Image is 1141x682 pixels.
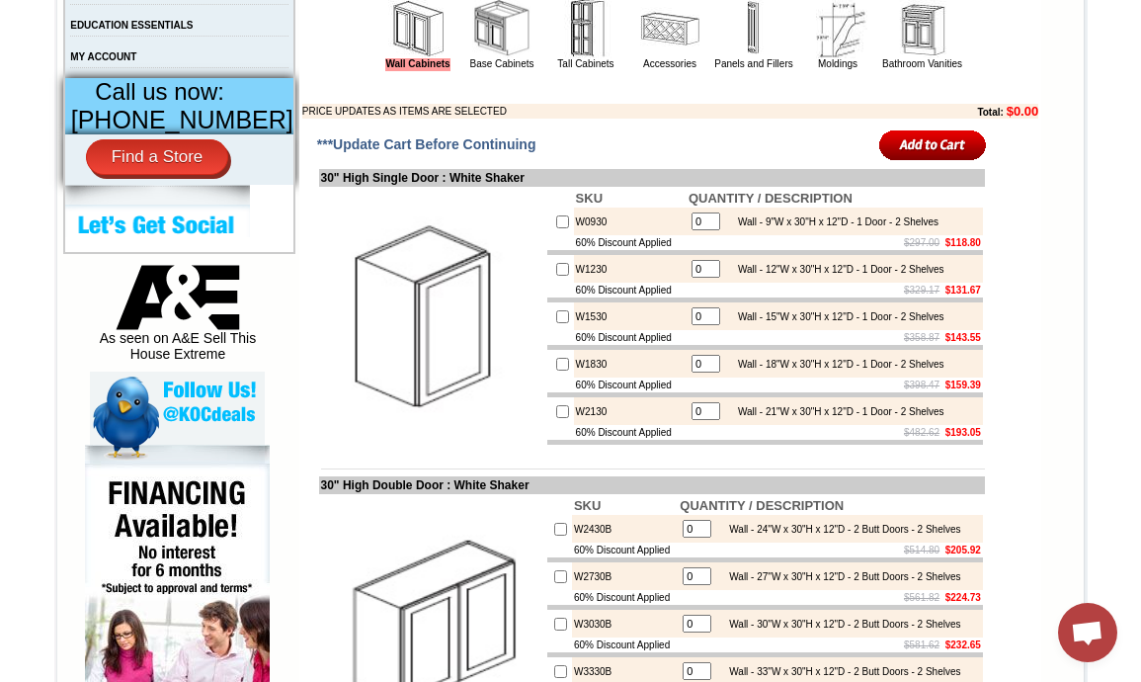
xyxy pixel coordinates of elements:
img: pdf.png [3,5,19,21]
td: 60% Discount Applied [574,330,687,345]
img: spacer.gif [229,55,232,56]
a: Panels and Fillers [714,58,792,69]
div: Wall - 33"W x 30"H x 12"D - 2 Butt Doors - 2 Shelves [719,666,960,677]
a: MY ACCOUNT [70,51,136,62]
a: Price Sheet View in PDF Format [23,3,160,20]
a: Find a Store [86,139,229,175]
a: Bathroom Vanities [882,58,962,69]
td: W1230 [574,255,687,283]
b: QUANTITY / DESCRIPTION [689,191,853,206]
s: $329.17 [904,285,939,296]
s: $358.87 [904,332,939,343]
a: Moldings [818,58,857,69]
b: $143.55 [945,332,981,343]
div: Wall - 12"W x 30"H x 12"D - 1 Door - 2 Shelves [728,264,944,275]
span: [PHONE_NUMBER] [71,106,293,133]
div: Wall - 30"W x 30"H x 12"D - 2 Butt Doors - 2 Shelves [719,619,960,630]
div: Wall - 15"W x 30"H x 12"D - 1 Door - 2 Shelves [728,311,944,322]
td: W2430B [572,515,678,543]
img: spacer.gif [167,55,170,56]
b: $131.67 [945,285,981,296]
div: Wall - 9"W x 30"H x 12"D - 1 Door - 2 Shelves [728,216,938,227]
td: PRICE UPDATES AS ITEMS ARE SELECTED [302,104,869,119]
b: $159.39 [945,380,981,390]
b: $0.00 [1007,104,1039,119]
s: $561.82 [904,592,939,603]
b: QUANTITY / DESCRIPTION [680,498,844,513]
a: EDUCATION ESSENTIALS [70,20,193,31]
div: Wall - 27"W x 30"H x 12"D - 2 Butt Doors - 2 Shelves [719,571,960,582]
td: W2730B [572,562,678,590]
s: $297.00 [904,237,939,248]
input: Add to Cart [879,128,987,161]
div: As seen on A&E Sell This House Extreme [90,265,265,372]
div: Wall - 21"W x 30"H x 12"D - 1 Door - 2 Shelves [728,406,944,417]
s: $398.47 [904,380,939,390]
b: Total: [977,107,1003,118]
s: $482.62 [904,427,939,438]
b: SKU [576,191,603,206]
a: Accessories [643,58,696,69]
a: Base Cabinets [469,58,533,69]
s: $514.80 [904,545,939,555]
img: spacer.gif [50,55,53,56]
td: 30" High Single Door : White Shaker [319,169,985,187]
b: SKU [574,498,601,513]
b: Price Sheet View in PDF Format [23,8,160,19]
td: 60% Discount Applied [572,638,678,652]
td: W0930 [574,208,687,235]
td: 60% Discount Applied [572,590,678,605]
b: $205.92 [945,545,981,555]
b: $118.80 [945,237,981,248]
td: 60% Discount Applied [574,235,687,250]
a: Wall Cabinets [385,58,449,71]
b: $232.65 [945,639,981,650]
td: 60% Discount Applied [574,425,687,440]
s: $581.62 [904,639,939,650]
td: [PERSON_NAME] Yellow Walnut [107,90,167,112]
td: 60% Discount Applied [574,378,687,392]
td: W2130 [574,397,687,425]
img: 30'' High Single Door [321,206,543,428]
td: 60% Discount Applied [574,283,687,298]
td: W1830 [574,350,687,378]
img: spacer.gif [336,55,339,56]
td: Beachwood Oak Shaker [285,90,336,112]
td: 60% Discount Applied [572,543,678,557]
b: $193.05 [945,427,981,438]
div: Wall - 18"W x 30"H x 12"D - 1 Door - 2 Shelves [728,359,944,370]
img: spacer.gif [283,55,285,56]
b: $224.73 [945,592,981,603]
td: Alabaster Shaker [53,90,104,110]
td: [PERSON_NAME] White Shaker [170,90,230,112]
img: spacer.gif [104,55,107,56]
td: W3030B [572,610,678,638]
td: Bellmonte Maple [339,90,389,110]
td: 30" High Double Door : White Shaker [319,476,985,494]
a: Tall Cabinets [557,58,613,69]
span: Call us now: [95,78,224,105]
td: W1530 [574,302,687,330]
td: Baycreek Gray [232,90,283,110]
span: ***Update Cart Before Continuing [317,136,536,152]
div: Wall - 24"W x 30"H x 12"D - 2 Butt Doors - 2 Shelves [719,524,960,535]
div: Open chat [1058,603,1117,662]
